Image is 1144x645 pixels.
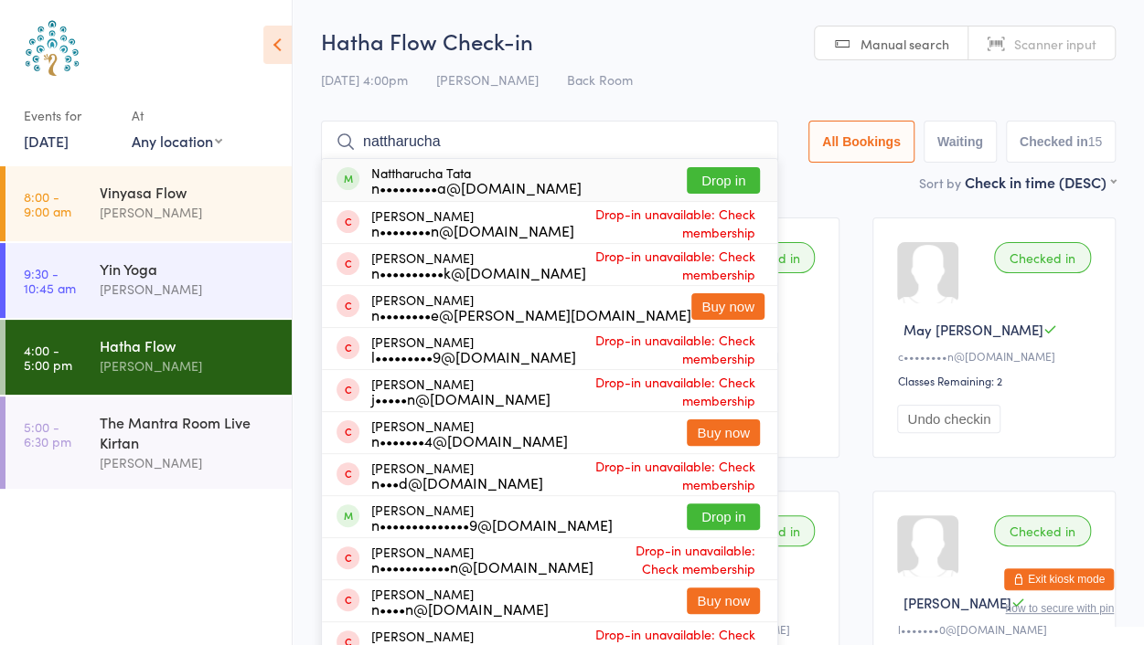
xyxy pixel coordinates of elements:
div: n••••n@[DOMAIN_NAME] [371,601,549,616]
div: 15 [1087,134,1102,149]
div: n••••••••n@[DOMAIN_NAME] [371,223,574,238]
button: how to secure with pin [1005,602,1114,615]
span: [PERSON_NAME] [903,593,1010,612]
a: 5:00 -6:30 pmThe Mantra Room Live Kirtan[PERSON_NAME] [5,397,292,489]
div: [PERSON_NAME] [371,376,551,406]
div: n••••••••••••••9@[DOMAIN_NAME] [371,517,613,532]
time: 9:30 - 10:45 am [24,266,76,295]
div: Nattharucha Tata [371,165,582,195]
span: [DATE] 4:00pm [321,70,408,89]
div: [PERSON_NAME] [100,355,276,376]
div: Checked in [994,242,1091,273]
button: Buy now [687,587,760,614]
span: Drop-in unavailable: Check membership [574,200,760,246]
div: l•••••••0@[DOMAIN_NAME] [897,621,1096,637]
button: Buy now [687,419,760,446]
span: May [PERSON_NAME] [903,320,1042,339]
button: Exit kiosk mode [1004,568,1114,590]
input: Search [321,121,778,163]
h2: Hatha Flow Check-in [321,26,1116,56]
div: n••••••••••k@[DOMAIN_NAME] [371,265,586,280]
div: Hatha Flow [100,335,276,355]
label: Sort by [919,174,961,192]
span: Drop-in unavailable: Check membership [543,452,760,498]
span: Back Room [567,70,633,89]
div: [PERSON_NAME] [371,208,574,238]
div: Vinyasa Flow [100,182,276,202]
span: Drop-in unavailable: Check membership [576,326,760,372]
div: [PERSON_NAME] [371,587,549,616]
div: n•••••••••••n@[DOMAIN_NAME] [371,559,593,574]
time: 5:00 - 6:30 pm [24,419,71,449]
a: [DATE] [24,131,69,151]
div: l•••••••••9@[DOMAIN_NAME] [371,349,576,364]
div: n••••••••e@[PERSON_NAME][DOMAIN_NAME] [371,307,691,322]
time: 8:00 - 9:00 am [24,189,71,218]
span: [PERSON_NAME] [436,70,539,89]
div: Classes Remaining: 2 [897,373,1096,388]
div: At [132,100,222,131]
button: Undo checkin [897,405,1000,433]
div: Checked in [994,515,1091,546]
div: c••••••••n@[DOMAIN_NAME] [897,348,1096,364]
img: Australian School of Meditation & Yoga [18,14,87,82]
span: Drop-in unavailable: Check membership [551,368,760,414]
button: All Bookings [808,121,914,163]
button: Drop in [687,167,760,194]
div: j•••••n@[DOMAIN_NAME] [371,391,551,406]
div: n•••••••4@[DOMAIN_NAME] [371,433,568,448]
div: [PERSON_NAME] [100,202,276,223]
button: Waiting [924,121,997,163]
div: [PERSON_NAME] [371,292,691,322]
div: n•••d@[DOMAIN_NAME] [371,475,543,490]
a: 9:30 -10:45 amYin Yoga[PERSON_NAME] [5,243,292,318]
div: [PERSON_NAME] [371,418,568,448]
time: 4:00 - 5:00 pm [24,343,72,372]
button: Checked in15 [1006,121,1116,163]
div: [PERSON_NAME] [100,279,276,300]
div: Yin Yoga [100,259,276,279]
div: [PERSON_NAME] [371,250,586,280]
button: Drop in [687,503,760,530]
div: Check in time (DESC) [965,172,1116,192]
div: [PERSON_NAME] [371,460,543,490]
button: Buy now [691,293,764,320]
span: Drop-in unavailable: Check membership [586,242,760,288]
span: Manual search [861,35,949,53]
div: [PERSON_NAME] [371,545,593,574]
div: The Mantra Room Live Kirtan [100,412,276,452]
span: Drop-in unavailable: Check membership [593,536,760,582]
div: Events for [24,100,113,131]
div: [PERSON_NAME] [371,334,576,364]
a: 8:00 -9:00 amVinyasa Flow[PERSON_NAME] [5,166,292,241]
div: n•••••••••a@[DOMAIN_NAME] [371,180,582,195]
a: 4:00 -5:00 pmHatha Flow[PERSON_NAME] [5,320,292,395]
div: Any location [132,131,222,151]
div: [PERSON_NAME] [100,452,276,473]
div: [PERSON_NAME] [371,502,613,532]
span: Scanner input [1014,35,1096,53]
